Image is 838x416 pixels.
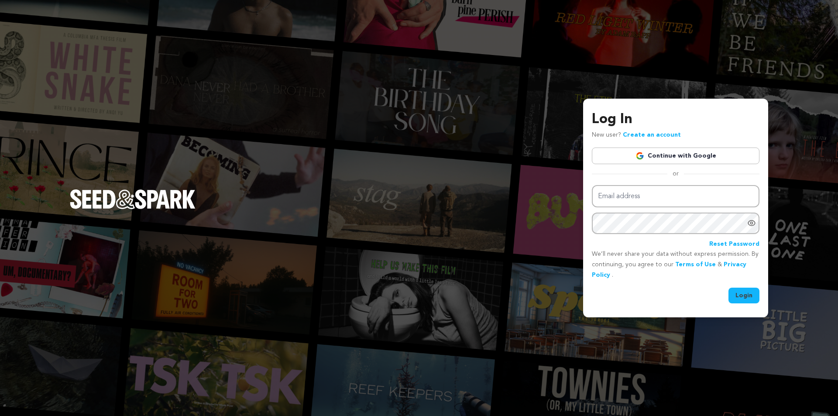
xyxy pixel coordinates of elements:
[592,109,759,130] h3: Log In
[592,148,759,164] a: Continue with Google
[592,249,759,280] p: We’ll never share your data without express permission. By continuing, you agree to our & .
[70,189,196,226] a: Seed&Spark Homepage
[667,169,684,178] span: or
[635,151,644,160] img: Google logo
[675,261,716,268] a: Terms of Use
[709,239,759,250] a: Reset Password
[728,288,759,303] button: Login
[592,261,746,278] a: Privacy Policy
[70,189,196,209] img: Seed&Spark Logo
[623,132,681,138] a: Create an account
[592,185,759,207] input: Email address
[747,219,756,227] a: Show password as plain text. Warning: this will display your password on the screen.
[592,130,681,141] p: New user?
